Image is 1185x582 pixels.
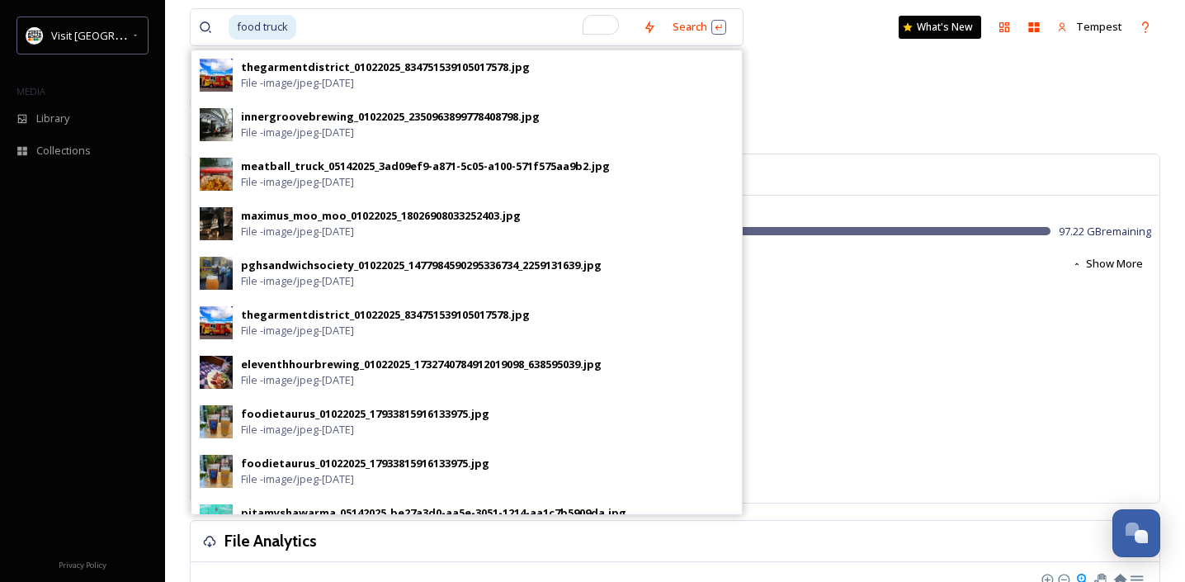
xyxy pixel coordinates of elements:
[200,158,233,191] img: 7e286c92-f5dc-47c1-be71-28231bcd0102.jpg
[1076,19,1122,34] span: Tempest
[241,456,489,471] div: foodietaurus_01022025_17933815916133975.jpg
[241,258,602,273] div: pghsandwichsociety_01022025_1477984590295336734_2259131639.jpg
[200,59,233,92] img: 692f470a-29d7-4db3-8e98-db03c0417631.jpg
[241,125,354,140] span: File - image/jpeg - [DATE]
[1064,248,1151,280] button: Show More
[17,85,45,97] span: MEDIA
[241,307,530,323] div: thegarmentdistrict_01022025_834751539105017578.jpg
[1112,509,1160,557] button: Open Chat
[664,11,734,43] div: Search
[59,554,106,574] a: Privacy Policy
[36,143,91,159] span: Collections
[241,372,354,388] span: File - image/jpeg - [DATE]
[241,505,626,521] div: pitamyshawarma_05142025_be27a3d0-aa5e-3051-1214-aa1c7b5909da.jpg
[241,224,354,239] span: File - image/jpeg - [DATE]
[241,422,354,438] span: File - image/jpeg - [DATE]
[200,405,233,438] img: eb89826c-cec4-42c4-bfb4-ebd9a1617033.jpg
[1059,224,1151,239] span: 97.22 GB remaining
[200,207,233,240] img: 51a9df31-6d38-4518-86ad-bebcff0daf2e.jpg
[200,257,233,290] img: 17091974-1fc7-4e1c-9ec6-75a5c70d23ec.jpg
[26,27,43,44] img: unnamed.jpg
[241,159,610,174] div: meatball_truck_05142025_3ad09ef9-a871-5c05-a100-571f575aa9b2.jpg
[36,111,69,126] span: Library
[241,357,602,372] div: eleventhhourbrewing_01022025_1732740784912019098_638595039.jpg
[200,108,233,141] img: 28ba04a3-a4e2-46f6-adf8-ac7561b6a33c.jpg
[200,356,233,389] img: 145e7fbb-d764-4f76-8487-6fa1ba57adcc.jpg
[241,75,354,91] span: File - image/jpeg - [DATE]
[224,529,317,553] h3: File Analytics
[229,15,296,39] span: food truck
[200,306,233,339] img: 882ba6ed-ab2a-468b-9946-e268322a3898.jpg
[200,455,233,488] img: 19ed791c-9faf-4222-a9bc-4ee3b76b80a4.jpg
[298,9,635,45] input: To enrich screen reader interactions, please activate Accessibility in Grammarly extension settings
[241,208,521,224] div: maximus_moo_moo_01022025_18026908033252403.jpg
[241,273,354,289] span: File - image/jpeg - [DATE]
[899,16,981,39] a: What's New
[241,471,354,487] span: File - image/jpeg - [DATE]
[241,174,354,190] span: File - image/jpeg - [DATE]
[59,560,106,570] span: Privacy Policy
[241,406,489,422] div: foodietaurus_01022025_17933815916133975.jpg
[1049,11,1131,43] a: Tempest
[200,504,233,537] img: 3a37f115-09cd-4ec6-ac08-39ec0c5f0726.jpg
[241,59,530,75] div: thegarmentdistrict_01022025_834751539105017578.jpg
[241,109,540,125] div: innergroovebrewing_01022025_2350963899778408798.jpg
[241,323,354,338] span: File - image/jpeg - [DATE]
[51,27,179,43] span: Visit [GEOGRAPHIC_DATA]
